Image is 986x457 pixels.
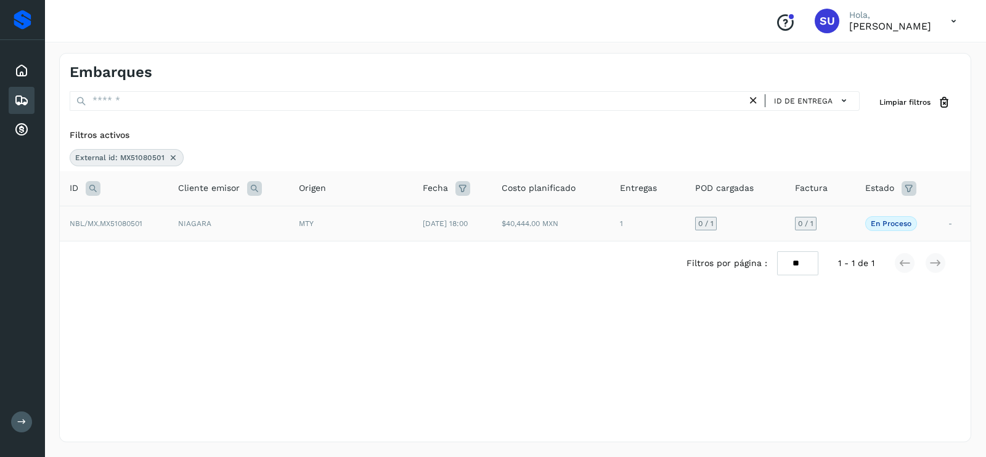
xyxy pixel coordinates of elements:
button: Limpiar filtros [870,91,961,114]
span: Origen [299,182,326,195]
td: NIAGARA [168,206,290,241]
span: [DATE] 18:00 [423,219,468,228]
span: POD cargadas [695,182,754,195]
span: ID [70,182,78,195]
span: NBL/MX.MX51080501 [70,219,142,228]
span: 0 / 1 [698,220,714,227]
td: $40,444.00 MXN [492,206,610,241]
button: ID de entrega [770,92,854,110]
p: En proceso [871,219,911,228]
span: Fecha [423,182,448,195]
td: 1 [610,206,685,241]
span: MTY [299,219,314,228]
p: Sayra Ugalde [849,20,931,32]
td: - [939,206,971,241]
div: External id: MX51080501 [70,149,184,166]
span: 1 - 1 de 1 [838,257,874,270]
div: Inicio [9,57,35,84]
div: Embarques [9,87,35,114]
span: Limpiar filtros [879,97,931,108]
p: Hola, [849,10,931,20]
span: Costo planificado [502,182,576,195]
span: Filtros por página : [687,257,767,270]
h4: Embarques [70,63,152,81]
div: Filtros activos [70,129,961,142]
div: Cuentas por cobrar [9,116,35,144]
span: 0 / 1 [798,220,813,227]
span: Factura [795,182,828,195]
span: Entregas [620,182,657,195]
span: ID de entrega [774,95,833,107]
span: Estado [865,182,894,195]
span: Cliente emisor [178,182,240,195]
span: External id: MX51080501 [75,152,165,163]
